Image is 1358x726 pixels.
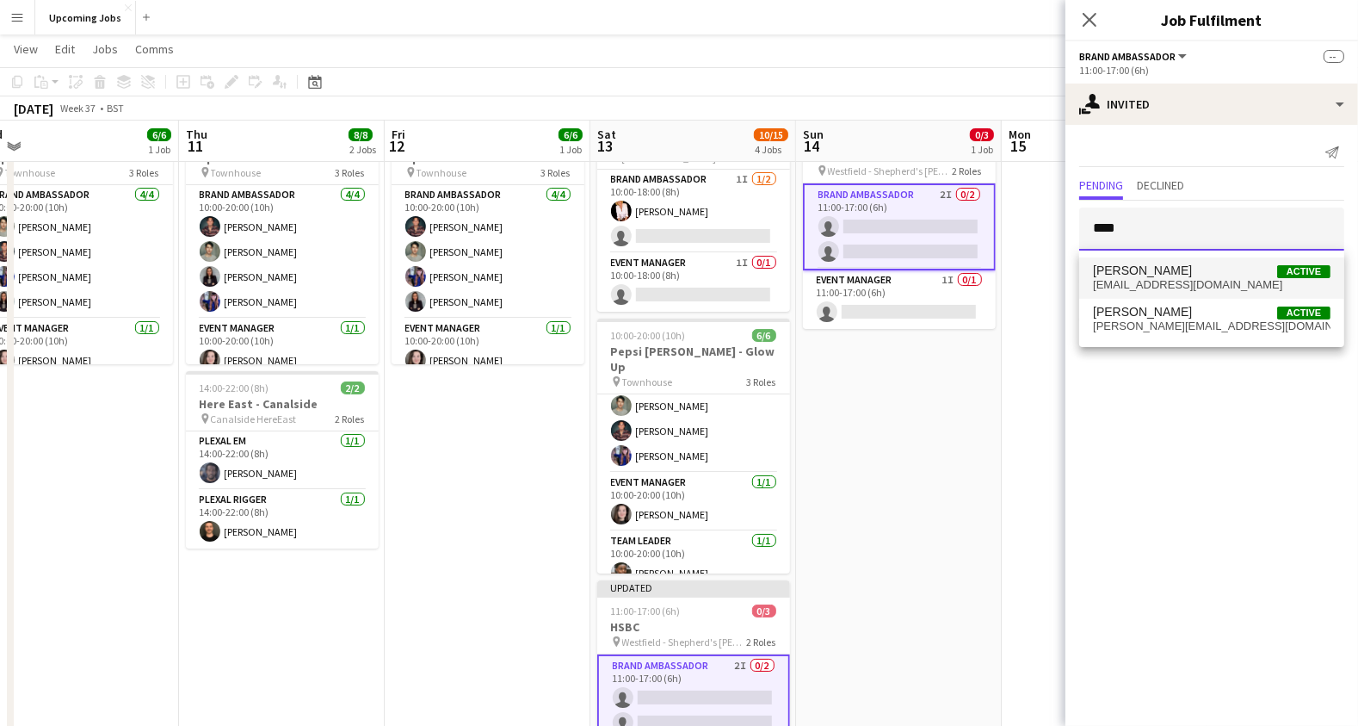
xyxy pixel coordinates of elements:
span: Sun [803,127,824,142]
span: Townhouse [211,166,262,179]
span: 11 [183,136,207,156]
a: View [7,38,45,60]
h3: HSBC [597,619,790,635]
a: Comms [128,38,181,60]
app-job-card: 10:00-18:00 (8h)1/3HSBC [GEOGRAPHIC_DATA]2 RolesBrand Ambassador1I1/210:00-18:00 (8h)[PERSON_NAME... [597,109,790,312]
app-card-role: Team Leader1/110:00-20:00 (10h)[PERSON_NAME] [597,531,790,590]
span: Active [1277,307,1330,320]
span: Mon [1009,127,1031,142]
app-card-role: Plexal EM1/114:00-22:00 (8h)[PERSON_NAME] [186,431,379,490]
span: Sat [597,127,616,142]
span: 6/6 [559,128,583,141]
app-job-card: 10:00-20:00 (10h)6/6Pepsi [PERSON_NAME] - Glow Up Townhouse3 RolesBrand Ambassador4/410:00-20:00 ... [186,109,379,364]
span: Jobs [92,41,118,57]
span: Week 37 [57,102,100,115]
span: 11:00-17:00 (6h) [611,605,681,617]
span: Fri [392,127,405,142]
h3: Job Fulfilment [1065,9,1358,31]
span: 14 [800,136,824,156]
app-card-role: Event Manager1/110:00-20:00 (10h)[PERSON_NAME] [186,319,379,377]
span: Westfield - Shepherd's [PERSON_NAME] [622,636,747,648]
app-card-role: Event Manager1/110:00-20:00 (10h)[PERSON_NAME] [597,473,790,531]
span: Townhouse [622,375,673,388]
span: francescalio89@icloud.com [1093,278,1330,292]
span: 10/15 [754,128,788,141]
span: 15 [1006,136,1031,156]
span: 6/6 [752,329,776,342]
span: 3 Roles [336,166,365,179]
app-job-card: 10:00-20:00 (10h)6/6Pepsi [PERSON_NAME] - Glow Up Townhouse3 RolesBrand Ambassador4/410:00-20:00 ... [392,109,584,364]
span: Westfield - Shepherd's [PERSON_NAME] [828,164,953,177]
span: Francesca Mellor [1093,305,1192,320]
span: Edit [55,41,75,57]
span: 2 Roles [747,636,776,648]
app-card-role: Event Manager1I0/110:00-18:00 (8h) [597,253,790,312]
app-job-card: 10:00-20:00 (10h)6/6Pepsi [PERSON_NAME] - Glow Up Townhouse3 RolesBrand Ambassador4/410:00-20:00 ... [597,319,790,574]
span: 2 Roles [336,413,365,425]
span: frankie_mellor@hotmail.com [1093,320,1330,333]
span: Declined [1137,179,1184,191]
a: Edit [48,38,82,60]
span: Brand Ambassador [1079,50,1176,63]
span: 6/6 [147,128,171,141]
div: [DATE] [14,100,53,117]
h3: Here East - Canalside [186,396,379,412]
div: BST [107,102,124,115]
button: Upcoming Jobs [35,1,136,34]
span: View [14,41,38,57]
div: 1 Job [148,143,170,156]
div: Updated [597,580,790,594]
span: 8/8 [349,128,373,141]
app-card-role: Event Manager1I0/111:00-17:00 (6h) [803,270,996,329]
span: Francesca Liotta [1093,264,1192,278]
span: 0/3 [752,605,776,617]
app-job-card: Updated11:00-17:00 (6h)0/3HSBC Westfield - Shepherd's [PERSON_NAME]2 RolesBrand Ambassador2I0/211... [803,109,996,329]
app-card-role: Brand Ambassador4/410:00-20:00 (10h)[PERSON_NAME][PERSON_NAME][PERSON_NAME][PERSON_NAME] [392,185,584,319]
app-card-role: Brand Ambassador2I0/211:00-17:00 (6h) [803,183,996,270]
span: 0/3 [970,128,994,141]
app-card-role: Brand Ambassador4/410:00-20:00 (10h)[PERSON_NAME][PERSON_NAME][PERSON_NAME][PERSON_NAME] [186,185,379,319]
app-card-role: Brand Ambassador1I1/210:00-18:00 (8h)[PERSON_NAME] [597,170,790,253]
div: 4 Jobs [755,143,787,156]
app-card-role: Brand Ambassador4/410:00-20:00 (10h)[PERSON_NAME][PERSON_NAME][PERSON_NAME][PERSON_NAME] [597,339,790,473]
app-card-role: Plexal Rigger1/114:00-22:00 (8h)[PERSON_NAME] [186,490,379,549]
span: 3 Roles [130,166,159,179]
span: 14:00-22:00 (8h) [200,382,269,394]
div: 1 Job [559,143,582,156]
span: 12 [389,136,405,156]
a: Jobs [85,38,125,60]
span: Canalside HereEast [211,413,297,425]
h3: Pepsi [PERSON_NAME] - Glow Up [597,344,790,375]
div: 1 Job [971,143,993,156]
span: Townhouse [417,166,467,179]
span: Townhouse [5,166,56,179]
span: 2/2 [341,382,365,394]
span: 13 [595,136,616,156]
div: 11:00-17:00 (6h) [1079,64,1344,77]
span: Thu [186,127,207,142]
span: Comms [135,41,174,57]
span: 3 Roles [541,166,571,179]
button: Brand Ambassador [1079,50,1189,63]
span: 2 Roles [953,164,982,177]
span: Pending [1079,179,1123,191]
div: 2 Jobs [349,143,376,156]
span: 3 Roles [747,375,776,388]
span: Active [1277,265,1330,278]
div: Invited [1065,84,1358,125]
span: 10:00-20:00 (10h) [611,329,686,342]
span: -- [1324,50,1344,63]
app-card-role: Event Manager1/110:00-20:00 (10h)[PERSON_NAME] [392,319,584,377]
app-job-card: 14:00-22:00 (8h)2/2Here East - Canalside Canalside HereEast2 RolesPlexal EM1/114:00-22:00 (8h)[PE... [186,371,379,549]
